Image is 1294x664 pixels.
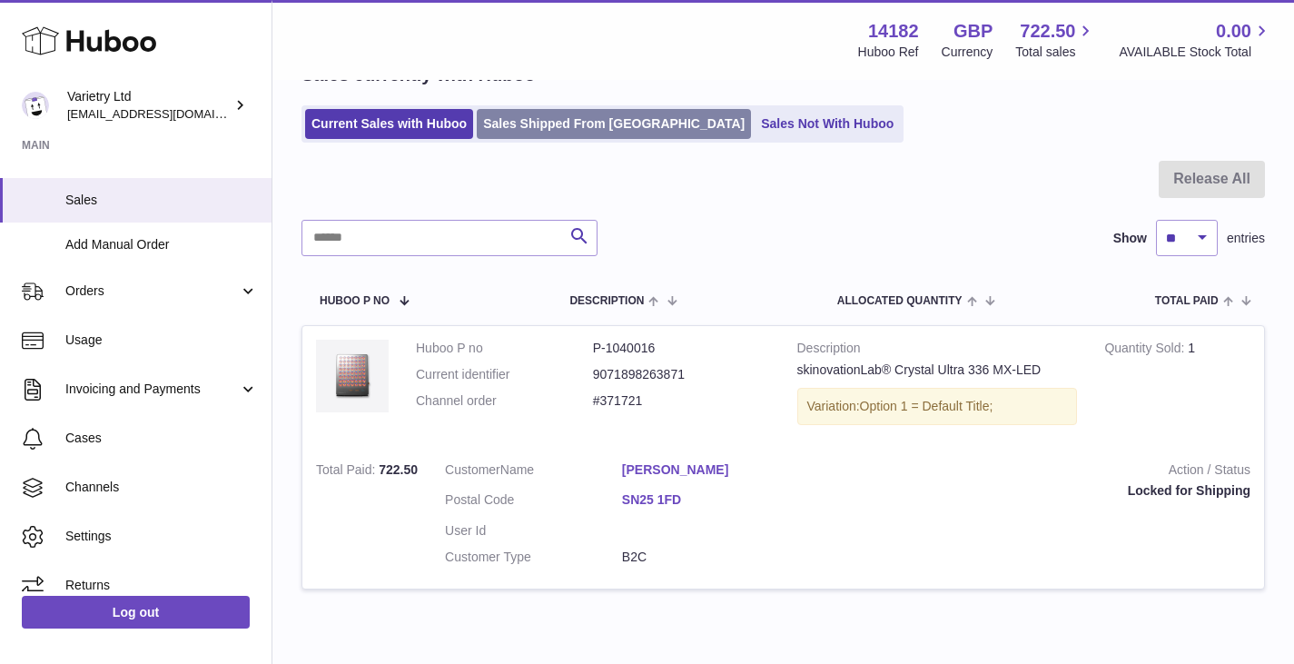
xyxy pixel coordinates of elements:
[569,295,644,307] span: Description
[1015,44,1096,61] span: Total sales
[622,461,799,479] a: [PERSON_NAME]
[797,362,1078,379] div: skinovationLab® Crystal Ultra 336 MX-LED
[837,295,963,307] span: ALLOCATED Quantity
[1015,19,1096,61] a: 722.50 Total sales
[622,549,799,566] dd: B2C
[67,106,267,121] span: [EMAIL_ADDRESS][DOMAIN_NAME]
[320,295,390,307] span: Huboo P no
[1227,230,1265,247] span: entries
[65,192,258,209] span: Sales
[445,461,622,483] dt: Name
[868,19,919,44] strong: 14182
[445,549,622,566] dt: Customer Type
[65,479,258,496] span: Channels
[477,109,751,139] a: Sales Shipped From [GEOGRAPHIC_DATA]
[1091,326,1264,448] td: 1
[826,461,1250,483] strong: Action / Status
[858,44,919,61] div: Huboo Ref
[593,392,770,410] dd: #371721
[22,92,49,119] img: leith@varietry.com
[316,462,379,481] strong: Total Paid
[1119,44,1272,61] span: AVAILABLE Stock Total
[65,236,258,253] span: Add Manual Order
[445,491,622,513] dt: Postal Code
[316,340,389,412] img: Crystal-3a.jpg
[65,577,258,594] span: Returns
[942,44,993,61] div: Currency
[67,88,231,123] div: Varietry Ltd
[65,381,239,398] span: Invoicing and Payments
[416,392,593,410] dt: Channel order
[445,522,622,540] dt: User Id
[622,491,799,509] a: SN25 1FD
[305,109,473,139] a: Current Sales with Huboo
[416,366,593,383] dt: Current identifier
[1216,19,1251,44] span: 0.00
[860,399,993,413] span: Option 1 = Default Title;
[953,19,993,44] strong: GBP
[797,340,1078,362] strong: Description
[1020,19,1075,44] span: 722.50
[65,528,258,545] span: Settings
[593,340,770,357] dd: P-1040016
[65,332,258,349] span: Usage
[416,340,593,357] dt: Huboo P no
[65,282,239,300] span: Orders
[797,388,1078,425] div: Variation:
[593,366,770,383] dd: 9071898263871
[1155,295,1219,307] span: Total paid
[445,462,500,477] span: Customer
[1119,19,1272,61] a: 0.00 AVAILABLE Stock Total
[379,462,418,477] span: 722.50
[1104,341,1188,360] strong: Quantity Sold
[755,109,900,139] a: Sales Not With Huboo
[826,482,1250,500] div: Locked for Shipping
[1113,230,1147,247] label: Show
[22,596,250,629] a: Log out
[65,430,258,447] span: Cases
